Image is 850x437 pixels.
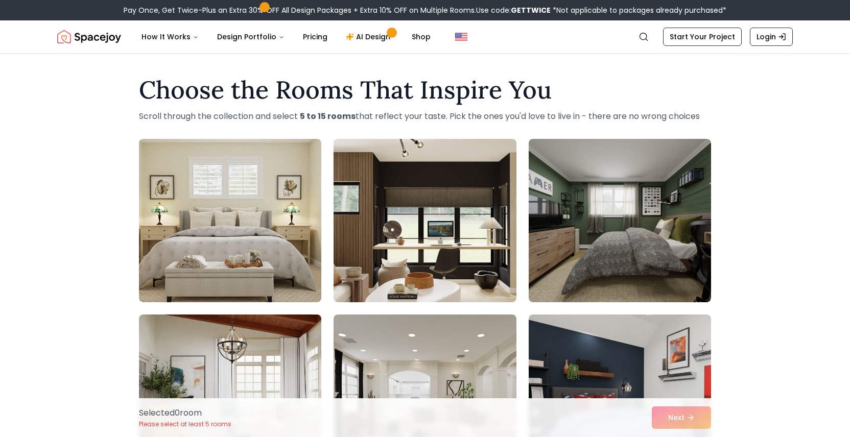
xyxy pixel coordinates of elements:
[455,31,467,43] img: United States
[529,139,711,302] img: Room room-3
[139,78,711,102] h1: Choose the Rooms That Inspire You
[57,27,121,47] a: Spacejoy
[404,27,439,47] a: Shop
[334,139,516,302] img: Room room-2
[57,20,793,53] nav: Global
[139,407,231,419] p: Selected 0 room
[750,28,793,46] a: Login
[139,139,321,302] img: Room room-1
[133,27,439,47] nav: Main
[124,5,726,15] div: Pay Once, Get Twice-Plus an Extra 30% OFF All Design Packages + Extra 10% OFF on Multiple Rooms.
[209,27,293,47] button: Design Portfolio
[57,27,121,47] img: Spacejoy Logo
[139,420,231,428] p: Please select at least 5 rooms
[338,27,402,47] a: AI Design
[133,27,207,47] button: How It Works
[139,110,711,123] p: Scroll through the collection and select that reflect your taste. Pick the ones you'd love to liv...
[300,110,356,122] strong: 5 to 15 rooms
[551,5,726,15] span: *Not applicable to packages already purchased*
[476,5,551,15] span: Use code:
[663,28,742,46] a: Start Your Project
[295,27,336,47] a: Pricing
[511,5,551,15] b: GETTWICE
